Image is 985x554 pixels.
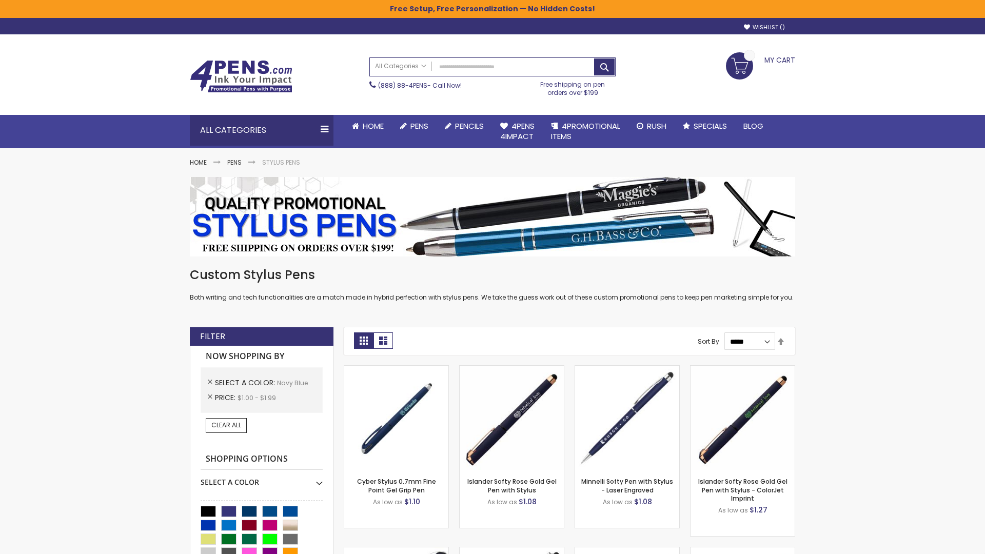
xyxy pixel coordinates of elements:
h1: Custom Stylus Pens [190,267,795,283]
a: Pens [227,158,242,167]
a: Specials [675,115,735,137]
img: Cyber Stylus 0.7mm Fine Point Gel Grip Pen-Navy Blue [344,366,448,470]
a: 4Pens4impact [492,115,543,148]
span: All Categories [375,62,426,70]
strong: Grid [354,332,373,349]
span: - Call Now! [378,81,462,90]
span: Blog [743,121,763,131]
div: Both writing and tech functionalities are a match made in hybrid perfection with stylus pens. We ... [190,267,795,302]
span: $1.08 [634,497,652,507]
img: Stylus Pens [190,177,795,256]
strong: Now Shopping by [201,346,323,367]
a: (888) 88-4PENS [378,81,427,90]
span: Home [363,121,384,131]
img: Minnelli Softy Pen with Stylus - Laser Engraved-Navy Blue [575,366,679,470]
a: Wishlist [744,24,785,31]
span: As low as [373,498,403,506]
span: As low as [603,498,633,506]
img: 4Pens Custom Pens and Promotional Products [190,60,292,93]
span: $1.00 - $1.99 [238,393,276,402]
span: Select A Color [215,378,277,388]
img: Islander Softy Rose Gold Gel Pen with Stylus-Navy Blue [460,366,564,470]
span: As low as [487,498,517,506]
a: Cyber Stylus 0.7mm Fine Point Gel Grip Pen-Navy Blue [344,365,448,374]
a: Pens [392,115,437,137]
span: Pens [410,121,428,131]
a: Clear All [206,418,247,432]
a: Islander Softy Rose Gold Gel Pen with Stylus [467,477,557,494]
a: Islander Softy Rose Gold Gel Pen with Stylus - ColorJet Imprint-Navy Blue [691,365,795,374]
div: All Categories [190,115,333,146]
a: Rush [628,115,675,137]
span: $1.10 [404,497,420,507]
strong: Stylus Pens [262,158,300,167]
img: Islander Softy Rose Gold Gel Pen with Stylus - ColorJet Imprint-Navy Blue [691,366,795,470]
strong: Shopping Options [201,448,323,470]
a: Minnelli Softy Pen with Stylus - Laser Engraved-Navy Blue [575,365,679,374]
a: Minnelli Softy Pen with Stylus - Laser Engraved [581,477,673,494]
div: Free shipping on pen orders over $199 [530,76,616,97]
span: Specials [694,121,727,131]
a: Islander Softy Rose Gold Gel Pen with Stylus - ColorJet Imprint [698,477,787,502]
a: Pencils [437,115,492,137]
span: Clear All [211,421,241,429]
a: Blog [735,115,772,137]
a: All Categories [370,58,431,75]
span: Rush [647,121,666,131]
label: Sort By [698,337,719,346]
strong: Filter [200,331,225,342]
span: As low as [718,506,748,515]
a: Islander Softy Rose Gold Gel Pen with Stylus-Navy Blue [460,365,564,374]
a: 4PROMOTIONALITEMS [543,115,628,148]
span: $1.27 [750,505,767,515]
span: Price [215,392,238,403]
span: Pencils [455,121,484,131]
span: Navy Blue [277,379,308,387]
a: Home [344,115,392,137]
span: 4PROMOTIONAL ITEMS [551,121,620,142]
span: 4Pens 4impact [500,121,535,142]
span: $1.08 [519,497,537,507]
div: Select A Color [201,470,323,487]
a: Home [190,158,207,167]
a: Cyber Stylus 0.7mm Fine Point Gel Grip Pen [357,477,436,494]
